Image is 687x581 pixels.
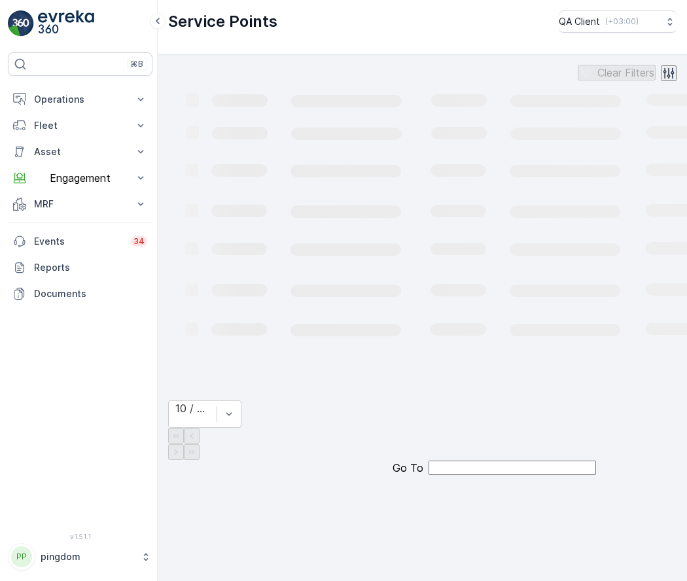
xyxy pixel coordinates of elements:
button: Engagement [8,165,152,191]
a: Reports [8,255,152,281]
img: logo [8,10,34,37]
p: Fleet [34,119,126,132]
p: Clear Filters [597,67,654,79]
p: Engagement [34,172,126,184]
p: MRF [34,198,126,211]
div: 10 / Page [175,402,210,414]
button: MRF [8,191,152,217]
a: Events34 [8,228,152,255]
span: v 1.51.1 [8,533,152,540]
p: 34 [133,236,145,247]
span: Go To [393,462,423,474]
button: Asset [8,139,152,165]
p: Events [34,235,123,248]
button: QA Client(+03:00) [559,10,677,33]
img: logo_light-DOdMpM7g.png [38,10,94,37]
p: Service Points [168,11,277,32]
button: PPpingdom [8,543,152,571]
p: Documents [34,287,147,300]
p: Reports [34,261,147,274]
button: Clear Filters [578,65,656,80]
button: Operations [8,86,152,113]
a: Documents [8,281,152,307]
button: Fleet [8,113,152,139]
p: QA Client [559,15,600,28]
p: ( +03:00 ) [605,16,639,27]
div: PP [11,546,32,567]
p: pingdom [41,550,134,563]
p: Operations [34,93,126,106]
p: ⌘B [130,59,143,69]
p: Asset [34,145,126,158]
